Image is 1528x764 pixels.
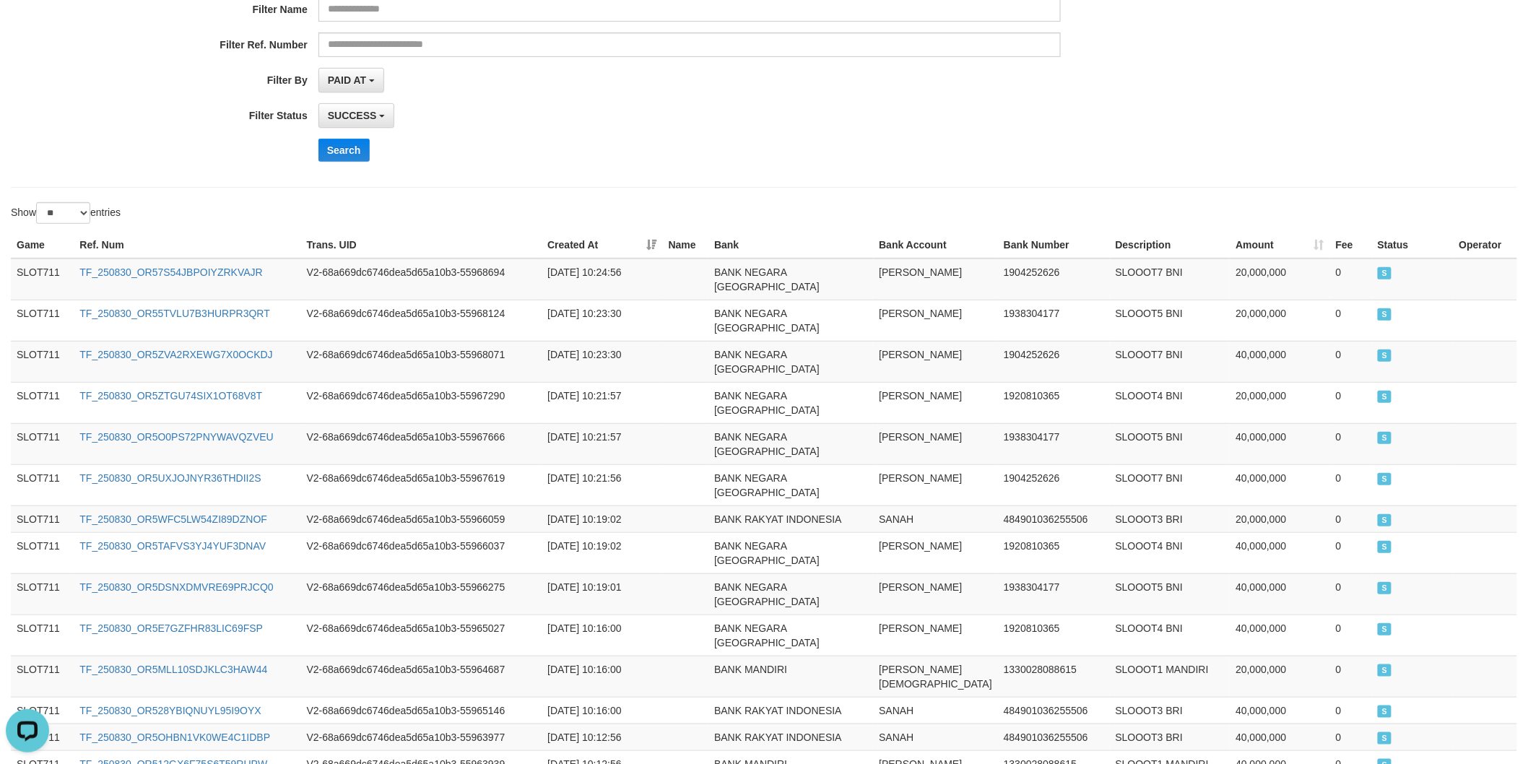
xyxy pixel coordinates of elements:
span: SUCCESS [1378,541,1392,553]
td: 1938304177 [998,423,1110,464]
td: 40,000,000 [1230,573,1329,615]
td: SLOOOT3 BRI [1110,697,1230,724]
td: [DATE] 10:24:56 [542,259,663,300]
td: 20,000,000 [1230,259,1329,300]
a: TF_250830_OR57S54JBPOIYZRKVAJR [79,266,262,278]
td: 0 [1330,505,1372,532]
td: SLOT711 [11,423,74,464]
button: SUCCESS [318,103,395,128]
td: SANAH [873,697,998,724]
td: SLOOOT7 BNI [1110,341,1230,382]
td: V2-68a669dc6746dea5d65a10b3-55964687 [301,656,542,697]
span: SUCCESS [328,110,377,121]
td: [DATE] 10:19:02 [542,505,663,532]
span: SUCCESS [1378,664,1392,677]
td: [PERSON_NAME][DEMOGRAPHIC_DATA] [873,656,998,697]
td: BANK MANDIRI [708,656,873,697]
span: SUCCESS [1378,582,1392,594]
td: SLOOOT5 BNI [1110,423,1230,464]
td: SLOOOT7 BNI [1110,464,1230,505]
td: [DATE] 10:21:56 [542,464,663,505]
td: 0 [1330,382,1372,423]
button: PAID AT [318,68,384,92]
td: 1904252626 [998,464,1110,505]
td: SLOT711 [11,300,74,341]
a: TF_250830_OR528YBIQNUYL95I9OYX [79,705,261,716]
td: 0 [1330,423,1372,464]
td: 484901036255506 [998,724,1110,750]
td: V2-68a669dc6746dea5d65a10b3-55965027 [301,615,542,656]
td: 0 [1330,259,1372,300]
td: SLOT711 [11,382,74,423]
td: V2-68a669dc6746dea5d65a10b3-55966037 [301,532,542,573]
td: SANAH [873,724,998,750]
a: TF_250830_OR5O0PS72PNYWAVQZVEU [79,431,273,443]
td: [DATE] 10:23:30 [542,300,663,341]
td: SLOT711 [11,573,74,615]
td: SLOOOT3 BRI [1110,724,1230,750]
a: TF_250830_OR5ZVA2RXEWG7X0OCKDJ [79,349,272,360]
th: Created At: activate to sort column ascending [542,232,663,259]
td: SLOT711 [11,259,74,300]
span: SUCCESS [1378,267,1392,279]
td: BANK NEGARA [GEOGRAPHIC_DATA] [708,464,873,505]
td: 20,000,000 [1230,382,1329,423]
th: Name [663,232,708,259]
th: Game [11,232,74,259]
td: SLOT711 [11,615,74,656]
a: TF_250830_OR5MLL10SDJKLC3HAW44 [79,664,267,675]
td: 40,000,000 [1230,615,1329,656]
td: [DATE] 10:19:02 [542,532,663,573]
td: [PERSON_NAME] [873,300,998,341]
td: [PERSON_NAME] [873,464,998,505]
td: BANK NEGARA [GEOGRAPHIC_DATA] [708,259,873,300]
td: V2-68a669dc6746dea5d65a10b3-55966059 [301,505,542,532]
th: Trans. UID [301,232,542,259]
td: SLOOOT4 BNI [1110,615,1230,656]
td: 0 [1330,573,1372,615]
td: BANK NEGARA [GEOGRAPHIC_DATA] [708,382,873,423]
td: 1938304177 [998,573,1110,615]
td: [DATE] 10:21:57 [542,423,663,464]
td: [DATE] 10:16:00 [542,697,663,724]
td: SLOT711 [11,532,74,573]
td: V2-68a669dc6746dea5d65a10b3-55968694 [301,259,542,300]
button: Search [318,139,370,162]
td: [DATE] 10:16:00 [542,615,663,656]
td: [PERSON_NAME] [873,423,998,464]
td: 484901036255506 [998,697,1110,724]
td: [DATE] 10:16:00 [542,656,663,697]
th: Bank Account [873,232,998,259]
td: 40,000,000 [1230,341,1329,382]
td: 0 [1330,300,1372,341]
th: Bank [708,232,873,259]
td: BANK NEGARA [GEOGRAPHIC_DATA] [708,341,873,382]
a: TF_250830_OR5OHBN1VK0WE4C1IDBP [79,732,270,743]
td: 20,000,000 [1230,656,1329,697]
td: [PERSON_NAME] [873,615,998,656]
a: TF_250830_OR55TVLU7B3HURPR3QRT [79,308,270,319]
td: V2-68a669dc6746dea5d65a10b3-55968071 [301,341,542,382]
td: BANK RAKYAT INDONESIA [708,505,873,532]
td: 20,000,000 [1230,505,1329,532]
td: [DATE] 10:19:01 [542,573,663,615]
td: 0 [1330,615,1372,656]
td: SLOOOT5 BNI [1110,300,1230,341]
td: 40,000,000 [1230,532,1329,573]
a: TF_250830_OR5TAFVS3YJ4YUF3DNAV [79,540,266,552]
td: V2-68a669dc6746dea5d65a10b3-55968124 [301,300,542,341]
td: 0 [1330,656,1372,697]
td: [DATE] 10:21:57 [542,382,663,423]
td: V2-68a669dc6746dea5d65a10b3-55967666 [301,423,542,464]
a: TF_250830_OR5E7GZFHR83LIC69FSP [79,622,263,634]
td: SLOT711 [11,656,74,697]
td: SLOOOT4 BNI [1110,532,1230,573]
td: SLOT711 [11,341,74,382]
a: TF_250830_OR5DSNXDMVRE69PRJCQ0 [79,581,273,593]
td: [DATE] 10:12:56 [542,724,663,750]
th: Operator [1454,232,1517,259]
th: Description [1110,232,1230,259]
th: Ref. Num [74,232,300,259]
td: SLOOOT4 BNI [1110,382,1230,423]
td: V2-68a669dc6746dea5d65a10b3-55967619 [301,464,542,505]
